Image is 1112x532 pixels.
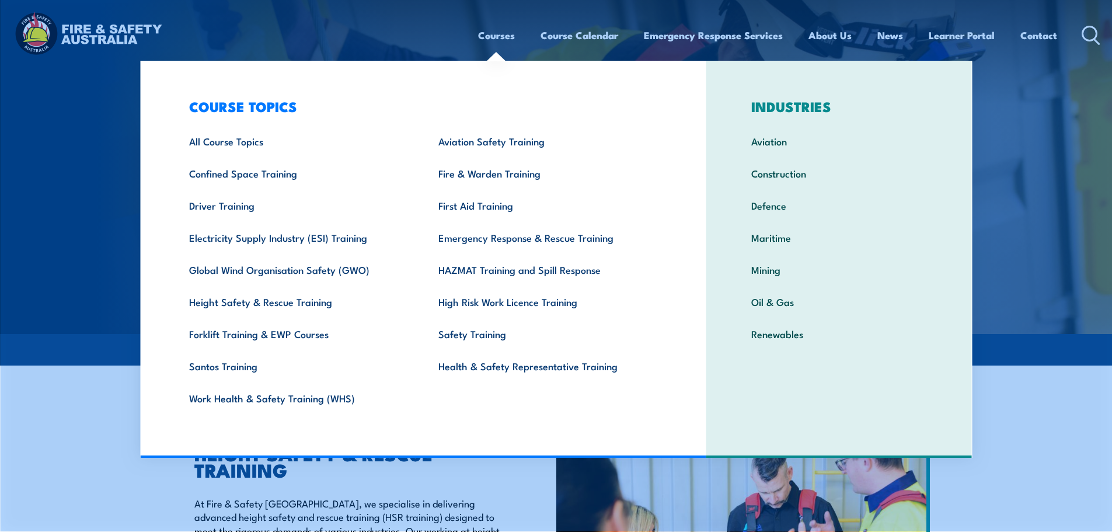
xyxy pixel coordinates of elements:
a: About Us [808,20,852,51]
a: HAZMAT Training and Spill Response [420,253,670,286]
a: Learner Portal [929,20,995,51]
a: Course Calendar [541,20,618,51]
a: First Aid Training [420,189,670,221]
a: Work Health & Safety Training (WHS) [171,382,420,414]
a: Construction [733,157,945,189]
a: Height Safety & Rescue Training [171,286,420,318]
a: Forklift Training & EWP Courses [171,318,420,350]
a: Oil & Gas [733,286,945,318]
a: Safety Training [420,318,670,350]
a: Global Wind Organisation Safety (GWO) [171,253,420,286]
a: Electricity Supply Industry (ESI) Training [171,221,420,253]
a: Maritime [733,221,945,253]
a: Fire & Warden Training [420,157,670,189]
a: Confined Space Training [171,157,420,189]
a: Santos Training [171,350,420,382]
h3: INDUSTRIES [733,98,945,114]
a: Contact [1020,20,1057,51]
a: Emergency Response & Rescue Training [420,221,670,253]
a: Health & Safety Representative Training [420,350,670,382]
a: Aviation [733,125,945,157]
a: Courses [478,20,515,51]
a: Defence [733,189,945,221]
a: Driver Training [171,189,420,221]
a: Mining [733,253,945,286]
a: High Risk Work Licence Training [420,286,670,318]
a: Aviation Safety Training [420,125,670,157]
a: News [877,20,903,51]
h2: HEIGHT SAFETY & RESCUE TRAINING [194,445,503,478]
a: All Course Topics [171,125,420,157]
h3: COURSE TOPICS [171,98,670,114]
a: Renewables [733,318,945,350]
a: Emergency Response Services [644,20,783,51]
